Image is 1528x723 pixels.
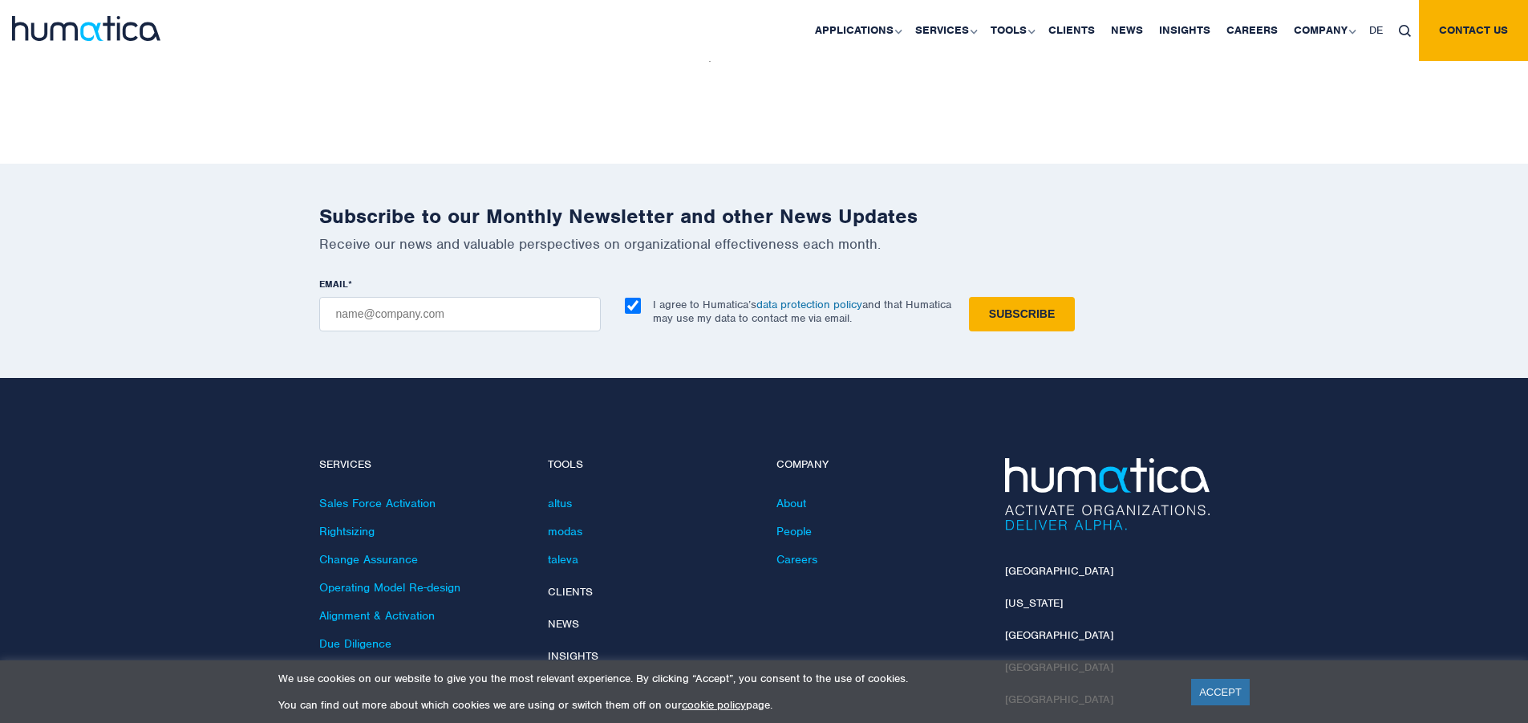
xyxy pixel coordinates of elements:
[1005,628,1113,642] a: [GEOGRAPHIC_DATA]
[548,524,582,538] a: modas
[756,298,862,311] a: data protection policy
[1399,25,1411,37] img: search_icon
[1005,564,1113,578] a: [GEOGRAPHIC_DATA]
[1005,596,1063,610] a: [US_STATE]
[278,672,1171,685] p: We use cookies on our website to give you the most relevant experience. By clicking “Accept”, you...
[776,524,812,538] a: People
[548,649,598,663] a: Insights
[776,496,806,510] a: About
[548,458,752,472] h4: Tools
[319,552,418,567] a: Change Assurance
[969,297,1075,331] input: Subscribe
[278,698,1171,712] p: You can find out more about which cookies we are using or switch them off on our page.
[319,580,460,595] a: Operating Model Re-design
[776,458,981,472] h4: Company
[319,524,375,538] a: Rightsizing
[548,585,593,599] a: Clients
[653,298,951,325] p: I agree to Humatica’s and that Humatica may use my data to contact me via email.
[319,458,524,472] h4: Services
[319,278,348,290] span: EMAIL
[682,698,746,712] a: cookie policy
[319,297,601,331] input: name@company.com
[319,636,391,651] a: Due Diligence
[548,552,578,567] a: taleva
[319,608,435,623] a: Alignment & Activation
[1369,23,1383,37] span: DE
[548,496,572,510] a: altus
[625,298,641,314] input: I agree to Humatica’sdata protection policyand that Humatica may use my data to contact me via em...
[1005,458,1210,530] img: Humatica
[319,496,436,510] a: Sales Force Activation
[776,552,817,567] a: Careers
[548,617,579,631] a: News
[12,16,160,41] img: logo
[319,204,1210,229] h2: Subscribe to our Monthly Newsletter and other News Updates
[1191,679,1250,705] a: ACCEPT
[319,235,1210,253] p: Receive our news and valuable perspectives on organizational effectiveness each month.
